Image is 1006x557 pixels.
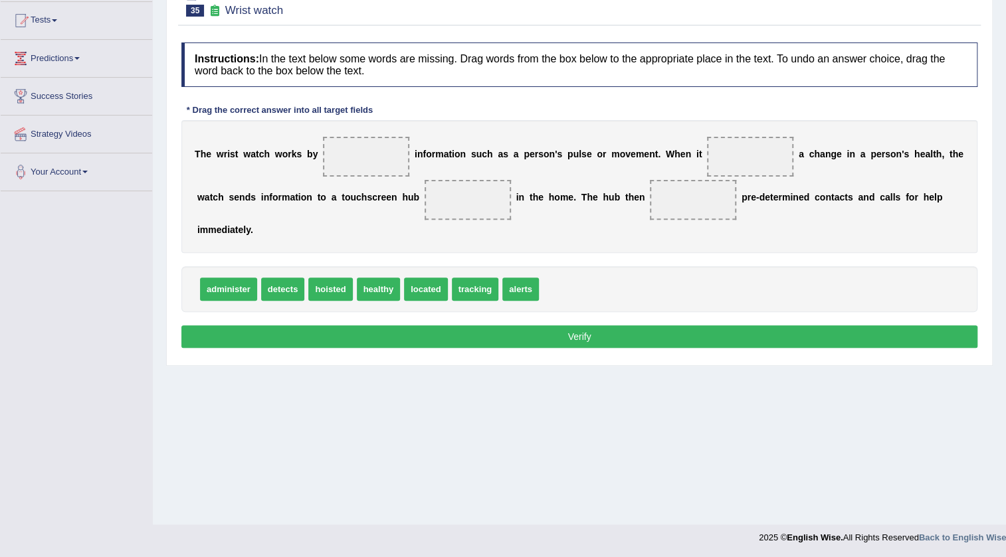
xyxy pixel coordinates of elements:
[581,192,587,202] b: T
[831,192,835,202] b: t
[391,192,397,202] b: n
[181,104,378,116] div: * Drag the correct answer into all target fields
[227,224,230,235] b: i
[649,149,655,159] b: n
[1,78,152,111] a: Success Stories
[320,192,326,202] b: o
[650,180,736,220] span: Drop target
[538,149,544,159] b: s
[404,278,448,301] span: located
[225,4,284,17] small: Wrist watch
[426,149,432,159] b: o
[234,192,239,202] b: e
[782,192,790,202] b: m
[803,192,809,202] b: d
[425,180,511,220] span: Drop target
[530,192,533,202] b: t
[950,149,953,159] b: t
[377,192,381,202] b: r
[620,149,626,159] b: o
[524,149,530,159] b: p
[423,149,426,159] b: f
[880,192,885,202] b: c
[815,192,820,202] b: c
[278,192,281,202] b: r
[227,149,230,159] b: i
[307,149,313,159] b: b
[876,149,882,159] b: e
[554,192,560,202] b: o
[239,192,245,202] b: n
[581,149,587,159] b: s
[885,192,890,202] b: a
[906,192,909,202] b: f
[503,149,508,159] b: s
[820,149,825,159] b: a
[756,192,759,202] b: -
[235,224,239,235] b: t
[839,192,845,202] b: c
[435,149,443,159] b: m
[235,149,239,159] b: t
[904,149,909,159] b: s
[787,532,843,542] strong: English Wise.
[885,149,890,159] b: s
[597,149,603,159] b: o
[181,325,977,348] button: Verify
[942,149,944,159] b: ,
[748,192,751,202] b: r
[295,192,298,202] b: t
[367,192,372,202] b: s
[579,149,581,159] b: l
[482,149,487,159] b: c
[208,224,216,235] b: m
[936,149,942,159] b: h
[696,149,699,159] b: i
[831,149,837,159] b: g
[452,149,454,159] b: i
[432,149,435,159] b: r
[342,192,345,202] b: t
[625,192,629,202] b: t
[476,149,482,159] b: u
[372,192,377,202] b: c
[275,149,282,159] b: w
[770,192,773,202] b: t
[245,192,251,202] b: d
[902,149,904,159] b: '
[251,224,253,235] b: .
[282,192,290,202] b: m
[200,224,208,235] b: m
[251,192,256,202] b: s
[845,192,848,202] b: t
[210,192,213,202] b: t
[929,192,934,202] b: e
[264,192,270,202] b: n
[417,149,423,159] b: n
[933,149,936,159] b: t
[224,149,227,159] b: r
[560,192,568,202] b: m
[544,149,550,159] b: o
[742,192,748,202] b: p
[860,149,866,159] b: a
[213,192,218,202] b: c
[919,532,1006,542] a: Back to English Wise
[611,149,619,159] b: m
[625,149,631,159] b: v
[847,149,849,159] b: i
[308,278,352,301] span: hoisted
[799,192,804,202] b: e
[323,137,409,177] span: Drop target
[498,149,503,159] b: a
[471,149,476,159] b: s
[707,137,793,177] span: Drop target
[306,192,312,202] b: n
[799,149,804,159] b: a
[454,149,460,159] b: o
[759,524,1006,544] div: 2025 © All Rights Reserved
[892,192,895,202] b: l
[644,149,649,159] b: e
[532,192,538,202] b: h
[825,149,831,159] b: n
